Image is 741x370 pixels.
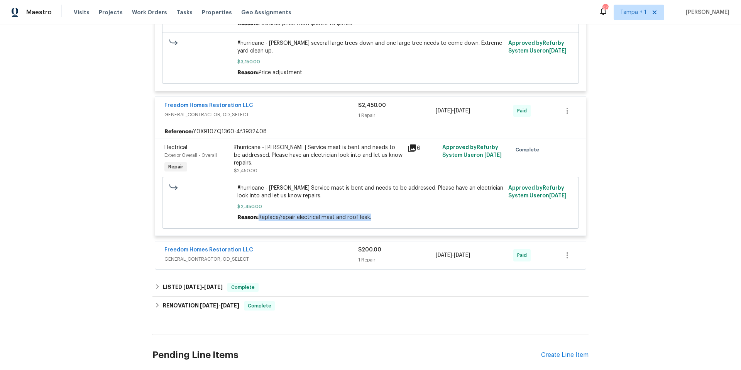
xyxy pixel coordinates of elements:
[164,153,217,158] span: Exterior Overall - Overall
[152,297,589,315] div: RENOVATION [DATE]-[DATE]Complete
[99,8,123,16] span: Projects
[541,351,589,359] div: Create Line Item
[602,5,608,12] div: 60
[132,8,167,16] span: Work Orders
[245,302,274,310] span: Complete
[237,70,259,75] span: Reason:
[237,39,504,55] span: #hurricane - [PERSON_NAME] several large trees down and one large tree needs to come down. Extrem...
[163,301,239,311] h6: RENOVATION
[436,251,470,259] span: -
[165,163,186,171] span: Repair
[237,184,504,200] span: #hurricane - [PERSON_NAME] Service mast is bent and needs to be addressed. Please have an electri...
[620,8,646,16] span: Tampa + 1
[74,8,90,16] span: Visits
[152,278,589,297] div: LISTED [DATE]-[DATE]Complete
[204,284,223,290] span: [DATE]
[237,203,504,210] span: $2,450.00
[442,145,502,158] span: Approved by Refurby System User on
[234,168,257,173] span: $2,450.00
[26,8,52,16] span: Maestro
[517,107,530,115] span: Paid
[454,253,470,258] span: [DATE]
[163,283,223,292] h6: LISTED
[508,185,567,199] span: Approved by Refurby System User on
[454,108,470,114] span: [DATE]
[516,146,542,154] span: Complete
[164,247,253,253] a: Freedom Homes Restoration LLC
[358,256,436,264] div: 1 Repair
[183,284,223,290] span: -
[358,103,386,108] span: $2,450.00
[259,70,302,75] span: Price adjustment
[237,215,259,220] span: Reason:
[517,251,530,259] span: Paid
[484,153,502,158] span: [DATE]
[259,215,371,220] span: Replace/repair electrical mast and roof leak.
[436,253,452,258] span: [DATE]
[164,103,253,108] a: Freedom Homes Restoration LLC
[164,145,187,150] span: Electrical
[436,107,470,115] span: -
[176,10,193,15] span: Tasks
[241,8,291,16] span: Geo Assignments
[164,111,358,119] span: GENERAL_CONTRACTOR, OD_SELECT
[221,303,239,308] span: [DATE]
[683,8,729,16] span: [PERSON_NAME]
[237,58,504,66] span: $3,150.00
[436,108,452,114] span: [DATE]
[358,112,436,119] div: 1 Repair
[234,144,403,167] div: #hurricane - [PERSON_NAME] Service mast is bent and needs to be addressed. Please have an electri...
[183,284,202,290] span: [DATE]
[508,41,567,54] span: Approved by Refurby System User on
[549,193,567,199] span: [DATE]
[164,128,193,136] b: Reference:
[408,144,438,153] div: 6
[200,303,218,308] span: [DATE]
[358,247,381,253] span: $200.00
[164,255,358,263] span: GENERAL_CONTRACTOR, OD_SELECT
[155,125,586,139] div: Y0X910ZQ1360-4f3932408
[202,8,232,16] span: Properties
[200,303,239,308] span: -
[228,283,258,291] span: Complete
[549,48,567,54] span: [DATE]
